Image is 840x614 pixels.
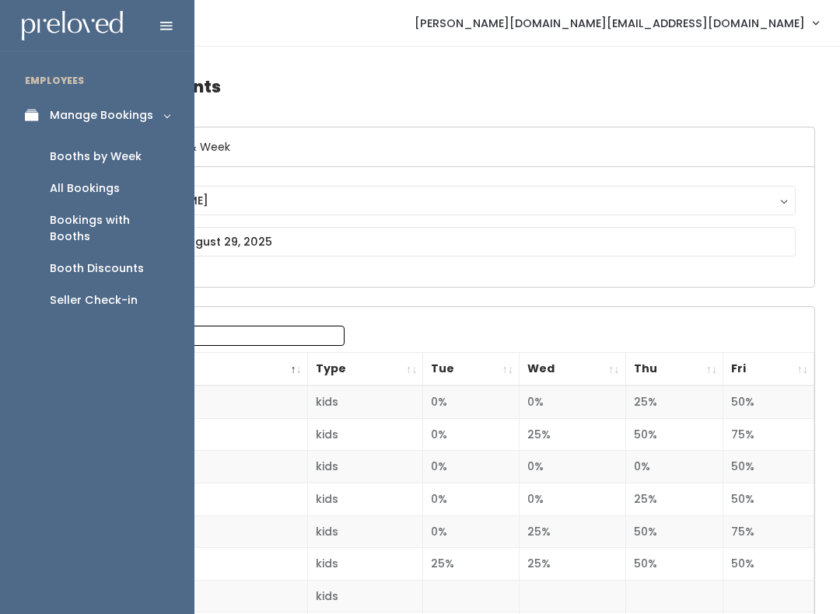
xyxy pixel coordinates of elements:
td: kids [307,515,423,548]
div: Seller Check-in [50,292,138,309]
a: [PERSON_NAME][DOMAIN_NAME][EMAIL_ADDRESS][DOMAIN_NAME] [399,6,834,40]
td: 0% [423,418,520,451]
td: kids [307,548,423,581]
td: 0% [423,515,520,548]
h6: Select Location & Week [80,127,814,167]
th: Type: activate to sort column ascending [307,353,423,386]
td: 0% [625,451,723,483]
td: 0% [520,385,626,418]
td: 25% [625,483,723,516]
td: kids [307,483,423,516]
td: 75% [723,418,814,451]
div: Booth Discounts [50,260,144,277]
th: Thu: activate to sort column ascending [625,353,723,386]
td: 0% [520,483,626,516]
div: [PERSON_NAME] [114,192,781,209]
th: Tue: activate to sort column ascending [423,353,520,386]
td: 25% [520,515,626,548]
td: 25% [520,418,626,451]
input: Search: [146,326,345,346]
td: 0% [423,451,520,483]
div: Bookings with Booths [50,212,170,245]
td: 0% [520,451,626,483]
td: 25% [520,548,626,581]
td: 50% [625,418,723,451]
td: kids [307,418,423,451]
td: 0% [423,385,520,418]
td: kids [307,385,423,418]
input: August 23 - August 29, 2025 [99,227,796,256]
div: Manage Bookings [50,107,153,124]
div: All Bookings [50,180,120,197]
td: 50% [625,515,723,548]
img: preloved logo [22,11,123,41]
td: 25% [625,385,723,418]
td: 50% [723,385,814,418]
td: 0% [423,483,520,516]
td: 50% [723,451,814,483]
th: Wed: activate to sort column ascending [520,353,626,386]
td: kids [307,580,423,612]
td: 50% [723,483,814,516]
td: 50% [625,548,723,581]
td: 50% [723,548,814,581]
td: 75% [723,515,814,548]
td: kids [307,451,423,483]
button: [PERSON_NAME] [99,186,796,215]
td: 25% [423,548,520,581]
span: [PERSON_NAME][DOMAIN_NAME][EMAIL_ADDRESS][DOMAIN_NAME] [415,15,805,32]
h4: Booth Discounts [79,65,815,108]
th: Fri: activate to sort column ascending [723,353,814,386]
div: Booths by Week [50,148,142,165]
label: Search: [89,326,345,346]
